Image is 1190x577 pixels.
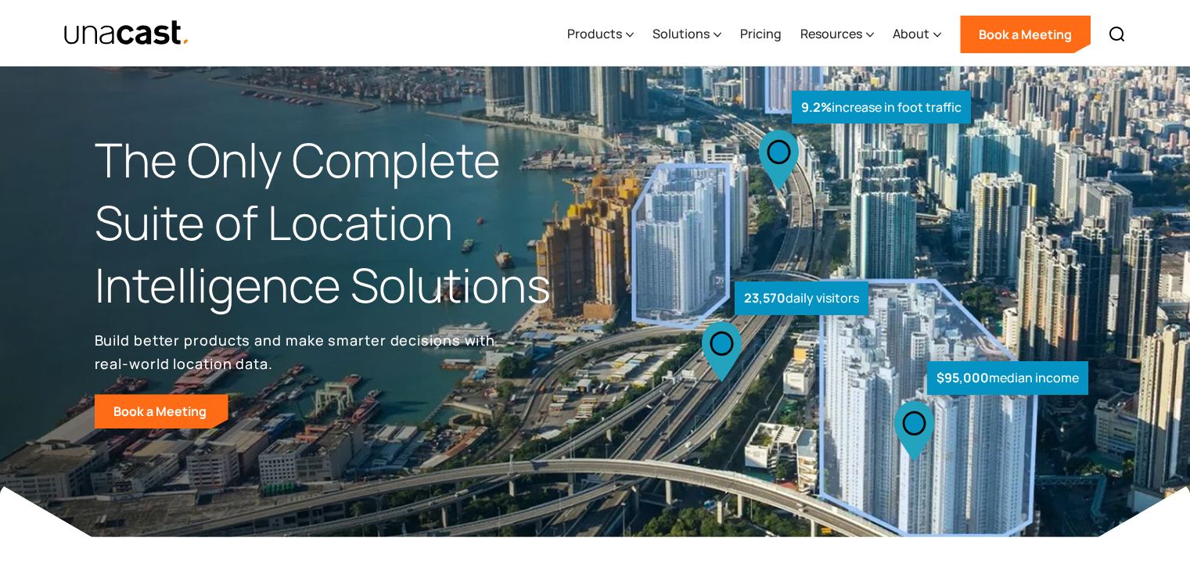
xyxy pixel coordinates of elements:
p: Build better products and make smarter decisions with real-world location data. [95,328,502,375]
h1: The Only Complete Suite of Location Intelligence Solutions [95,129,595,316]
div: daily visitors [735,281,868,315]
div: Products [567,2,634,66]
div: Resources [800,24,862,43]
div: About [893,2,941,66]
div: Resources [800,2,874,66]
div: increase in foot traffic [792,91,971,124]
strong: $95,000 [937,369,989,386]
strong: 9.2% [801,99,832,116]
div: About [893,24,929,43]
a: home [63,20,191,47]
img: Search icon [1108,25,1127,44]
a: Book a Meeting [960,16,1091,53]
strong: 23,570 [744,289,786,306]
div: Solutions [653,2,721,66]
div: Products [567,24,622,43]
img: Unacast text logo [63,20,191,47]
div: Solutions [653,24,710,43]
a: Pricing [740,2,782,66]
div: median income [927,361,1088,395]
a: Book a Meeting [95,394,228,428]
